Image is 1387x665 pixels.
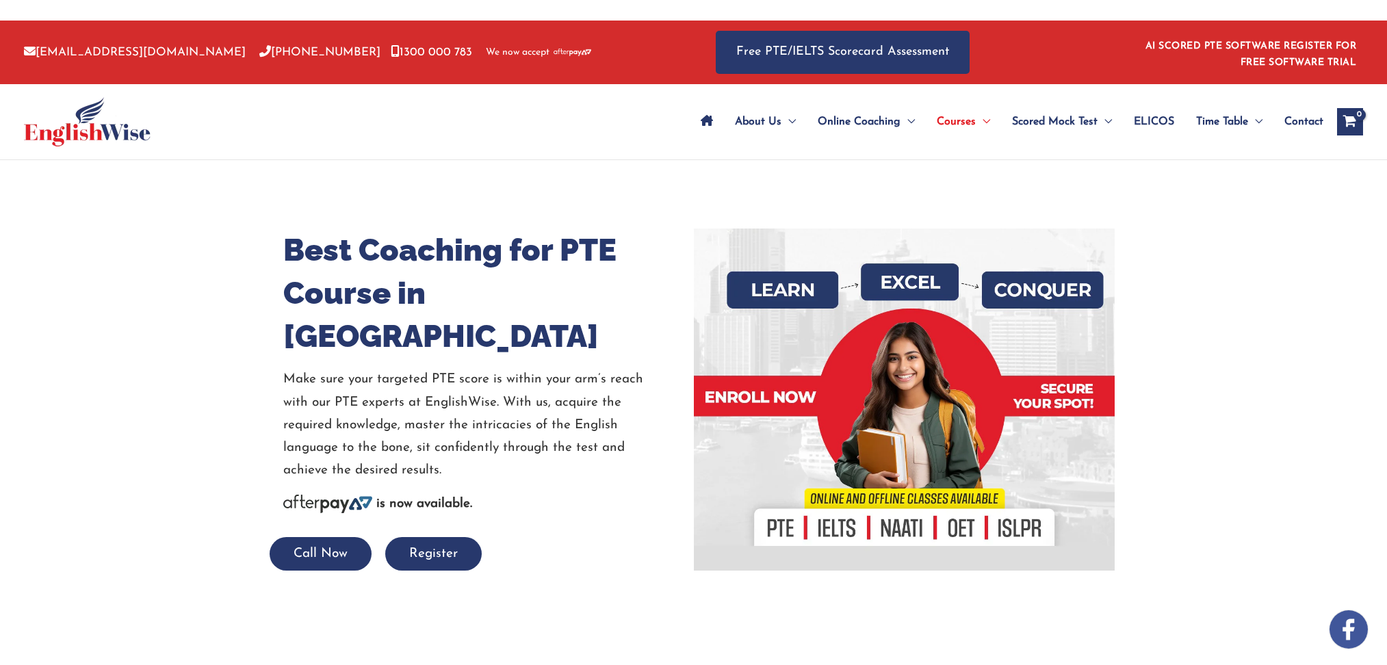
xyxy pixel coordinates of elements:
span: Menu Toggle [976,98,990,146]
span: Contact [1284,98,1323,146]
span: About Us [735,98,781,146]
aside: Header Widget 1 [1137,30,1363,75]
a: Time TableMenu Toggle [1185,98,1273,146]
img: Afterpay-Logo [283,495,372,513]
span: We now accept [486,46,549,60]
h1: Best Coaching for PTE Course in [GEOGRAPHIC_DATA] [283,229,684,358]
a: ELICOS [1123,98,1185,146]
a: About UsMenu Toggle [724,98,807,146]
span: Menu Toggle [900,98,915,146]
img: white-facebook.png [1330,610,1368,649]
button: Register [385,537,482,571]
a: Free PTE/IELTS Scorecard Assessment [716,31,970,74]
span: Courses [937,98,976,146]
span: Menu Toggle [781,98,796,146]
span: Menu Toggle [1098,98,1112,146]
nav: Site Navigation: Main Menu [690,98,1323,146]
span: Menu Toggle [1248,98,1262,146]
a: Scored Mock TestMenu Toggle [1001,98,1123,146]
span: ELICOS [1134,98,1174,146]
a: Register [385,547,482,560]
p: Make sure your targeted PTE score is within your arm’s reach with our PTE experts at EnglishWise.... [283,368,684,482]
a: Call Now [270,547,372,560]
a: Online CoachingMenu Toggle [807,98,926,146]
span: Time Table [1196,98,1248,146]
img: Afterpay-Logo [554,49,591,56]
img: cropped-ew-logo [24,97,151,146]
a: 1300 000 783 [391,47,472,58]
span: Online Coaching [818,98,900,146]
a: [EMAIL_ADDRESS][DOMAIN_NAME] [24,47,246,58]
span: Scored Mock Test [1012,98,1098,146]
a: CoursesMenu Toggle [926,98,1001,146]
a: View Shopping Cart, empty [1337,108,1363,135]
b: is now available. [376,497,472,510]
a: [PHONE_NUMBER] [259,47,380,58]
button: Call Now [270,537,372,571]
a: AI SCORED PTE SOFTWARE REGISTER FOR FREE SOFTWARE TRIAL [1145,41,1357,68]
a: Contact [1273,98,1323,146]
